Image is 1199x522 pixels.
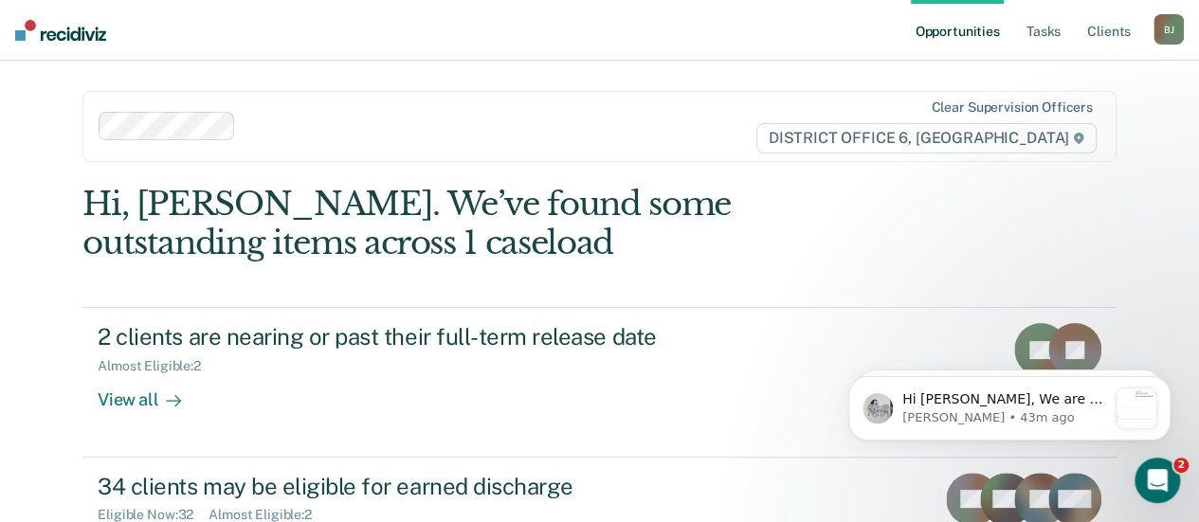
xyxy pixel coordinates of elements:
[1154,14,1184,45] div: B J
[82,185,909,262] div: Hi, [PERSON_NAME]. We’ve found some outstanding items across 1 caseload
[756,123,1097,153] span: DISTRICT OFFICE 6, [GEOGRAPHIC_DATA]
[98,358,216,374] div: Almost Eligible : 2
[98,323,763,351] div: 2 clients are nearing or past their full-term release date
[98,374,204,411] div: View all
[82,307,1117,457] a: 2 clients are nearing or past their full-term release dateAlmost Eligible:2View all
[931,99,1092,116] div: Clear supervision officers
[820,338,1199,471] iframe: Intercom notifications message
[1154,14,1184,45] button: BJ
[1173,458,1189,473] span: 2
[98,473,763,500] div: 34 clients may be eligible for earned discharge
[15,20,106,41] img: Recidiviz
[1135,458,1180,503] iframe: Intercom live chat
